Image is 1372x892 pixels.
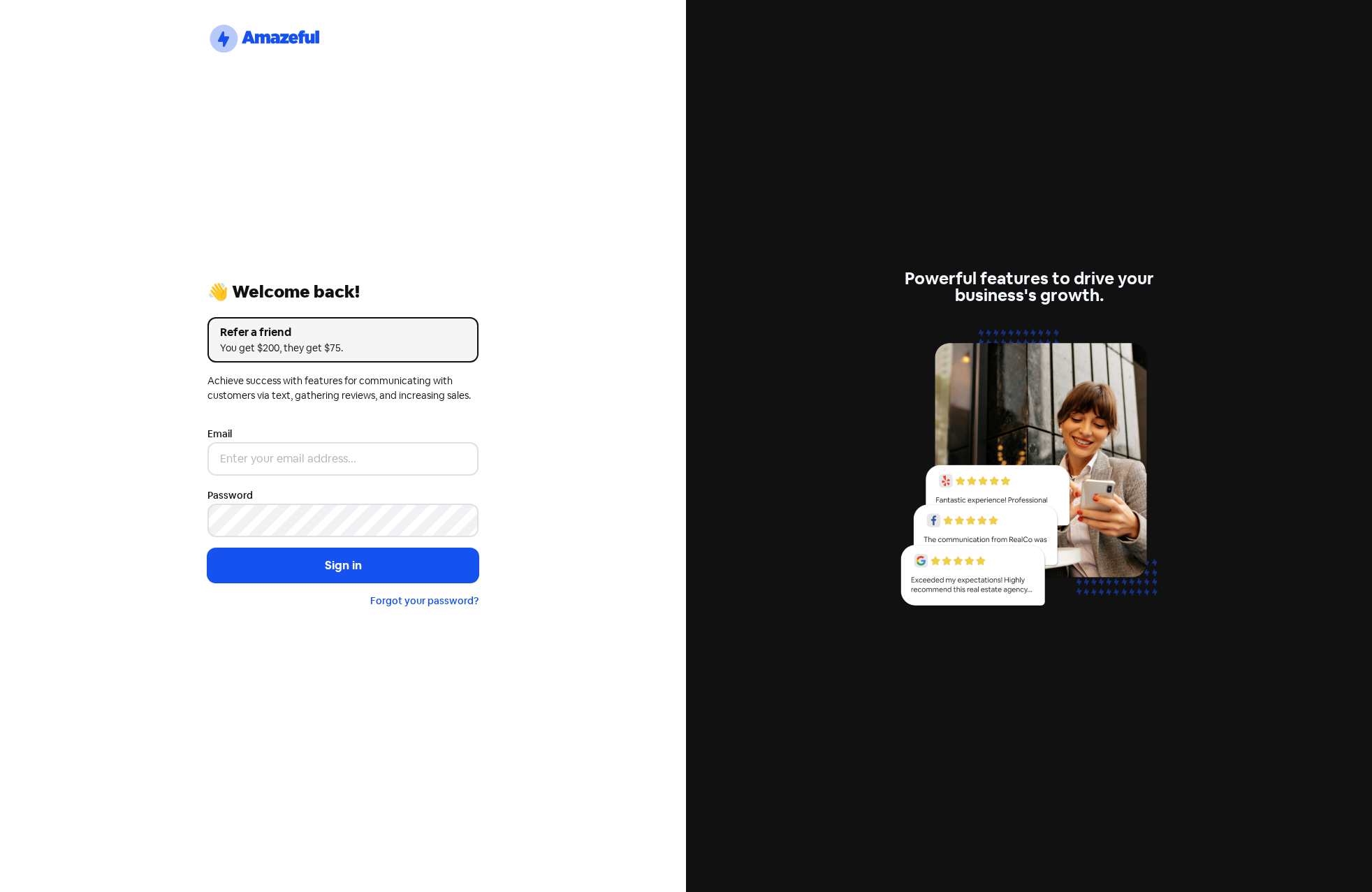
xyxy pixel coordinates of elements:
[207,548,479,583] button: Sign in
[207,488,253,503] label: Password
[220,341,466,356] div: You get $200, they get $75.
[893,270,1165,304] div: Powerful features to drive your business's growth.
[893,321,1165,622] img: reviews
[370,594,479,607] a: Forgot your password?
[207,284,479,300] div: 👋 Welcome back!
[207,442,479,476] input: Enter your email address...
[207,374,479,403] div: Achieve success with features for communicating with customers via text, gathering reviews, and i...
[220,324,466,341] div: Refer a friend
[207,427,232,441] label: Email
